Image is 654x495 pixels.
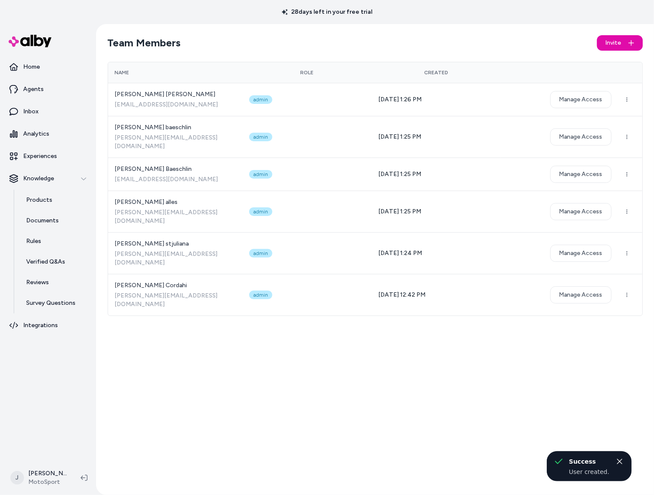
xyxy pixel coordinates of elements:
[26,196,52,204] p: Products
[115,292,236,309] span: [PERSON_NAME][EMAIL_ADDRESS][DOMAIN_NAME]
[249,69,365,76] div: Role
[378,69,494,76] div: Created
[10,471,24,485] span: J
[115,134,236,151] span: [PERSON_NAME][EMAIL_ADDRESS][DOMAIN_NAME]
[115,240,236,248] span: [PERSON_NAME] stjuliana
[249,249,272,258] div: admin
[550,203,612,220] button: Manage Access
[378,291,425,298] span: [DATE] 12:42 PM
[378,249,422,257] span: [DATE] 1:24 PM
[26,299,75,307] p: Survey Questions
[28,469,67,478] p: [PERSON_NAME]
[18,272,93,293] a: Reviews
[23,174,54,183] p: Knowledge
[23,85,44,94] p: Agents
[550,166,612,183] button: Manage Access
[3,124,93,144] a: Analytics
[569,456,609,467] div: Success
[378,208,421,215] span: [DATE] 1:25 PM
[26,278,49,287] p: Reviews
[550,286,612,304] button: Manage Access
[26,237,41,246] p: Rules
[3,146,93,167] a: Experiences
[249,95,272,104] div: admin
[26,258,65,266] p: Verified Q&As
[249,207,272,216] div: admin
[23,63,40,71] p: Home
[115,90,236,99] span: [PERSON_NAME] [PERSON_NAME]
[378,96,422,103] span: [DATE] 1:26 PM
[378,133,421,140] span: [DATE] 1:25 PM
[115,100,236,109] span: [EMAIL_ADDRESS][DOMAIN_NAME]
[378,170,421,178] span: [DATE] 1:25 PM
[249,291,272,299] div: admin
[249,133,272,141] div: admin
[115,165,236,173] span: [PERSON_NAME] Baeschlin
[23,321,58,330] p: Integrations
[550,91,612,108] button: Manage Access
[3,168,93,189] button: Knowledge
[115,175,236,184] span: [EMAIL_ADDRESS][DOMAIN_NAME]
[28,478,67,486] span: MotoSport
[569,468,609,476] div: User created.
[3,315,93,336] a: Integrations
[18,293,93,313] a: Survey Questions
[115,69,236,76] div: Name
[23,130,49,138] p: Analytics
[115,250,236,267] span: [PERSON_NAME][EMAIL_ADDRESS][DOMAIN_NAME]
[115,208,236,225] span: [PERSON_NAME][EMAIL_ADDRESS][DOMAIN_NAME]
[18,210,93,231] a: Documents
[26,216,59,225] p: Documents
[23,107,39,116] p: Inbox
[606,39,621,47] span: Invite
[18,252,93,272] a: Verified Q&As
[550,245,612,262] button: Manage Access
[3,101,93,122] a: Inbox
[3,79,93,100] a: Agents
[23,152,57,161] p: Experiences
[108,36,181,50] h2: Team Members
[18,231,93,252] a: Rules
[3,57,93,77] a: Home
[18,190,93,210] a: Products
[115,123,236,132] span: [PERSON_NAME] baeschlin
[597,35,643,51] button: Invite
[550,128,612,146] button: Manage Access
[9,35,51,47] img: alby Logo
[115,198,236,207] span: [PERSON_NAME] alles
[5,464,74,492] button: J[PERSON_NAME]MotoSport
[277,8,377,16] p: 28 days left in your free trial
[115,281,236,290] span: [PERSON_NAME] Cordahi
[249,170,272,179] div: admin
[615,456,625,467] button: Close toast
